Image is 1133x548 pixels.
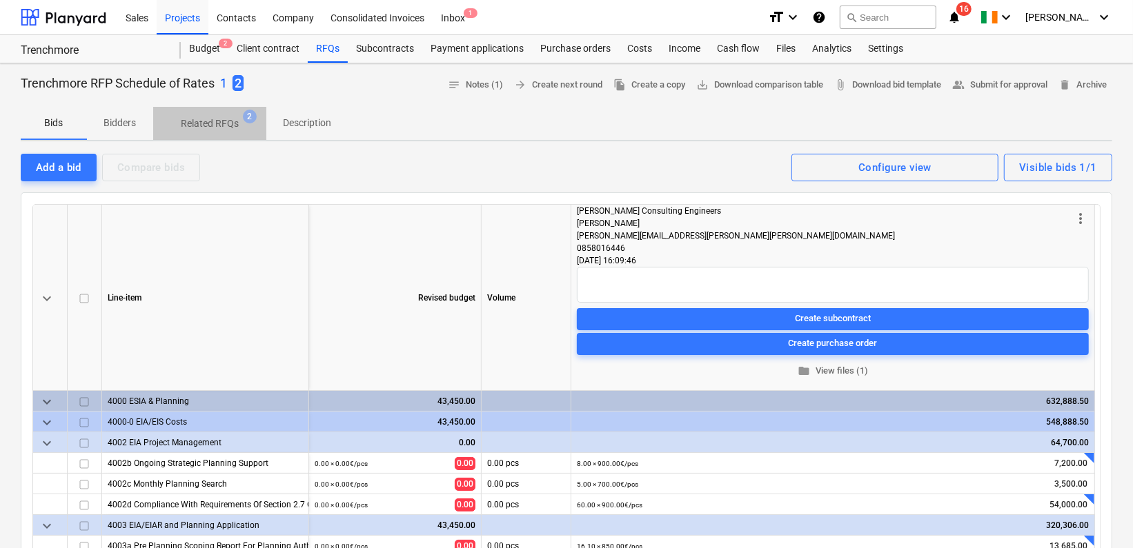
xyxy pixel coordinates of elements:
span: notes [448,79,460,91]
button: Visible bids 1/1 [1004,154,1112,181]
div: 64,700.00 [577,432,1089,453]
a: Analytics [804,35,860,63]
button: Create purchase order [577,332,1089,354]
div: 43,450.00 [315,412,475,432]
div: 4000 ESIA & Planning [108,391,303,411]
a: Settings [860,35,912,63]
span: 3,500.00 [1053,478,1089,490]
div: 0.00 pcs [482,453,571,474]
span: 0.00 [455,457,475,470]
div: Visible bids 1/1 [1019,159,1097,176]
div: 4002b Ongoing Strategic Planning Support [108,453,303,473]
span: 0.00 [455,498,475,511]
div: 4002 EIA Project Management [108,432,303,452]
div: 4000-0 EIA/EIS Costs [108,412,303,432]
div: Configure view [858,159,932,176]
button: 2 [233,74,244,92]
span: arrow_forward [514,79,526,91]
span: 16 [956,2,972,16]
small: 60.00 × 900.00€ / pcs [577,501,642,509]
span: Submit for approval [952,77,1047,93]
a: Payment applications [422,35,532,63]
span: 2 [219,39,233,48]
div: Create subcontract [795,311,871,327]
i: keyboard_arrow_down [998,9,1014,26]
span: 2 [233,75,244,91]
span: save_alt [696,79,709,91]
i: keyboard_arrow_down [1096,9,1112,26]
a: RFQs [308,35,348,63]
button: Create next round [509,74,608,96]
a: Subcontracts [348,35,422,63]
span: file_copy [613,79,626,91]
a: Files [768,35,804,63]
small: 0.00 × 0.00€ / pcs [315,501,368,509]
span: folder [798,365,810,377]
span: [PERSON_NAME][EMAIL_ADDRESS][PERSON_NAME][PERSON_NAME][DOMAIN_NAME] [577,231,895,241]
div: Create purchase order [789,336,878,352]
div: Volume [482,205,571,391]
i: keyboard_arrow_down [785,9,801,26]
div: Add a bid [36,159,81,176]
span: search [846,12,857,23]
button: Notes (1) [442,74,509,96]
div: 4002c Monthly Planning Search [108,474,303,494]
span: attach_file [834,79,847,91]
div: 632,888.50 [577,391,1089,412]
span: Notes (1) [448,77,503,93]
p: Trenchmore RFP Schedule of Rates [21,75,215,92]
i: Knowledge base [812,9,826,26]
div: Revised budget [309,205,482,391]
button: Configure view [791,154,998,181]
a: Client contract [228,35,308,63]
div: 0.00 pcs [482,494,571,515]
div: 4002d Compliance With Requirements Of Section 2.7 Of The RFP [108,494,303,514]
div: [PERSON_NAME] Consulting Engineers [577,205,1072,217]
span: 2 [243,110,257,123]
span: Create a copy [613,77,685,93]
button: Create subcontract [577,307,1089,329]
button: Archive [1053,74,1112,96]
span: View files (1) [582,363,1083,378]
a: Budget2 [181,35,228,63]
div: 4003 EIA/EIAR and Planning Application [108,515,303,535]
button: Add a bid [21,154,97,181]
div: Costs [619,35,660,63]
span: keyboard_arrow_down [39,414,55,431]
div: Cash flow [709,35,768,63]
button: Search [840,6,936,29]
span: Download bid template [834,77,941,93]
div: 0.00 pcs [482,474,571,494]
span: Archive [1058,77,1107,93]
a: Income [660,35,709,63]
div: 320,306.00 [577,515,1089,536]
span: delete [1058,79,1071,91]
i: format_size [768,9,785,26]
span: keyboard_arrow_down [39,290,55,307]
iframe: Chat Widget [1064,482,1133,548]
a: Download bid template [829,74,947,96]
p: Bidders [104,116,137,130]
span: Create next round [514,77,602,93]
div: Line-item [102,205,309,391]
span: 0.00 [455,478,475,491]
p: Bids [37,116,70,130]
span: 54,000.00 [1048,499,1089,511]
div: 43,450.00 [315,391,475,412]
div: 43,450.00 [315,515,475,536]
button: 1 [220,74,227,92]
a: Download comparison table [691,74,829,96]
p: Description [283,116,331,130]
div: Purchase orders [532,35,619,63]
div: Budget [181,35,228,63]
button: View files (1) [577,360,1089,381]
span: more_vert [1072,210,1089,227]
span: keyboard_arrow_down [39,394,55,410]
span: people_alt [952,79,965,91]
